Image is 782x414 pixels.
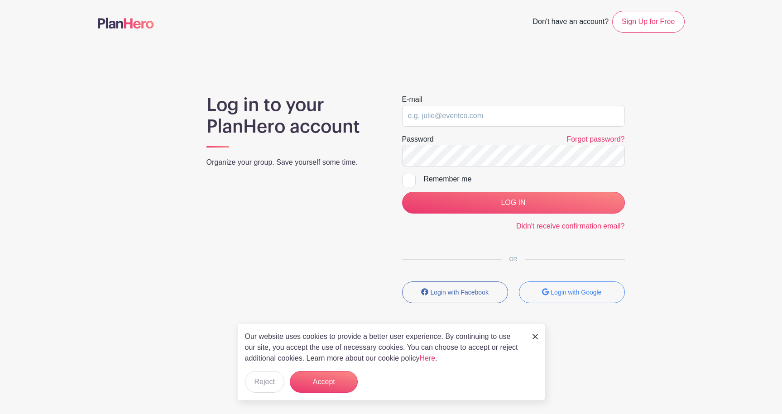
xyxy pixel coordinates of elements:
[402,105,625,127] input: e.g. julie@eventco.com
[424,174,625,185] div: Remember me
[519,281,625,303] button: Login with Google
[551,289,601,296] small: Login with Google
[502,256,525,262] span: OR
[402,134,434,145] label: Password
[290,371,358,393] button: Accept
[533,334,538,339] img: close_button-5f87c8562297e5c2d7936805f587ecaba9071eb48480494691a3f1689db116b3.svg
[516,222,625,230] a: Didn't receive confirmation email?
[245,371,284,393] button: Reject
[420,354,436,362] a: Here
[98,18,154,29] img: logo-507f7623f17ff9eddc593b1ce0a138ce2505c220e1c5a4e2b4648c50719b7d32.svg
[206,94,380,138] h1: Log in to your PlanHero account
[402,192,625,214] input: LOG IN
[245,331,523,364] p: Our website uses cookies to provide a better user experience. By continuing to use our site, you ...
[402,281,508,303] button: Login with Facebook
[612,11,684,33] a: Sign Up for Free
[431,289,489,296] small: Login with Facebook
[206,157,380,168] p: Organize your group. Save yourself some time.
[533,13,609,33] span: Don't have an account?
[566,135,624,143] a: Forgot password?
[402,94,422,105] label: E-mail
